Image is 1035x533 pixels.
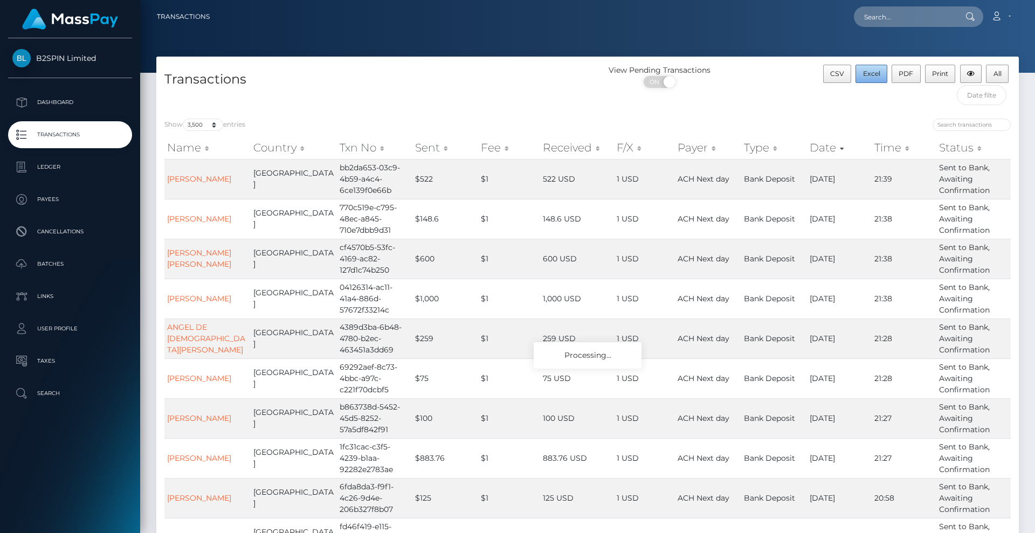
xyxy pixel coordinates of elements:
[251,239,337,279] td: [GEOGRAPHIC_DATA]
[412,438,478,478] td: $883.76
[337,438,412,478] td: 1fc31cac-c3f5-4239-b1aa-92282e2783ae
[251,478,337,518] td: [GEOGRAPHIC_DATA]
[8,380,132,407] a: Search
[167,174,231,184] a: [PERSON_NAME]
[478,137,540,158] th: Fee: activate to sort column ascending
[678,174,729,184] span: ACH Next day
[960,65,982,83] button: Column visibility
[540,239,614,279] td: 600 USD
[678,294,729,303] span: ACH Next day
[614,358,675,398] td: 1 USD
[540,398,614,438] td: 100 USD
[12,49,31,67] img: B2SPIN Limited
[741,239,807,279] td: Bank Deposit
[678,254,729,264] span: ACH Next day
[614,438,675,478] td: 1 USD
[8,89,132,116] a: Dashboard
[899,70,913,78] span: PDF
[337,159,412,199] td: bb2da653-03c9-4b59-a4c4-6ce139f0e66b
[478,239,540,279] td: $1
[872,358,936,398] td: 21:28
[678,413,729,423] span: ACH Next day
[986,65,1009,83] button: All
[892,65,921,83] button: PDF
[12,256,128,272] p: Batches
[540,319,614,358] td: 259 USD
[412,319,478,358] td: $259
[540,358,614,398] td: 75 USD
[678,334,729,343] span: ACH Next day
[936,358,1011,398] td: Sent to Bank, Awaiting Confirmation
[936,199,1011,239] td: Sent to Bank, Awaiting Confirmation
[8,186,132,213] a: Payees
[643,76,670,88] span: ON
[741,358,807,398] td: Bank Deposit
[8,315,132,342] a: User Profile
[12,159,128,175] p: Ledger
[8,154,132,181] a: Ledger
[337,478,412,518] td: 6fda8da3-f9f1-4c26-9d4e-206b327f8b07
[854,6,955,27] input: Search...
[412,398,478,438] td: $100
[412,137,478,158] th: Sent: activate to sort column ascending
[478,279,540,319] td: $1
[936,239,1011,279] td: Sent to Bank, Awaiting Confirmation
[12,224,128,240] p: Cancellations
[993,70,1002,78] span: All
[8,121,132,148] a: Transactions
[167,413,231,423] a: [PERSON_NAME]
[936,319,1011,358] td: Sent to Bank, Awaiting Confirmation
[167,453,231,463] a: [PERSON_NAME]
[936,438,1011,478] td: Sent to Bank, Awaiting Confirmation
[936,398,1011,438] td: Sent to Bank, Awaiting Confirmation
[823,65,852,83] button: CSV
[412,159,478,199] td: $522
[337,279,412,319] td: 04126314-ac11-41a4-886d-57672f33214c
[614,239,675,279] td: 1 USD
[478,398,540,438] td: $1
[936,478,1011,518] td: Sent to Bank, Awaiting Confirmation
[478,199,540,239] td: $1
[164,119,245,131] label: Show entries
[678,453,729,463] span: ACH Next day
[741,279,807,319] td: Bank Deposit
[614,199,675,239] td: 1 USD
[863,70,880,78] span: Excel
[741,438,807,478] td: Bank Deposit
[412,199,478,239] td: $148.6
[741,478,807,518] td: Bank Deposit
[167,493,231,503] a: [PERSON_NAME]
[936,279,1011,319] td: Sent to Bank, Awaiting Confirmation
[12,191,128,207] p: Payees
[872,159,936,199] td: 21:39
[167,294,231,303] a: [PERSON_NAME]
[251,398,337,438] td: [GEOGRAPHIC_DATA]
[807,319,872,358] td: [DATE]
[872,137,936,158] th: Time: activate to sort column ascending
[540,279,614,319] td: 1,000 USD
[8,283,132,310] a: Links
[957,85,1007,105] input: Date filter
[337,239,412,279] td: cf4570b5-53fc-4169-ac82-127d1c74b250
[925,65,956,83] button: Print
[251,279,337,319] td: [GEOGRAPHIC_DATA]
[614,159,675,199] td: 1 USD
[807,478,872,518] td: [DATE]
[872,319,936,358] td: 21:28
[830,70,844,78] span: CSV
[872,239,936,279] td: 21:38
[478,358,540,398] td: $1
[872,279,936,319] td: 21:38
[807,279,872,319] td: [DATE]
[932,70,948,78] span: Print
[412,279,478,319] td: $1,000
[167,248,231,269] a: [PERSON_NAME] [PERSON_NAME]
[614,137,675,158] th: F/X: activate to sort column ascending
[251,137,337,158] th: Country: activate to sort column ascending
[12,94,128,110] p: Dashboard
[251,159,337,199] td: [GEOGRAPHIC_DATA]
[251,438,337,478] td: [GEOGRAPHIC_DATA]
[807,199,872,239] td: [DATE]
[337,137,412,158] th: Txn No: activate to sort column ascending
[534,342,641,369] div: Processing...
